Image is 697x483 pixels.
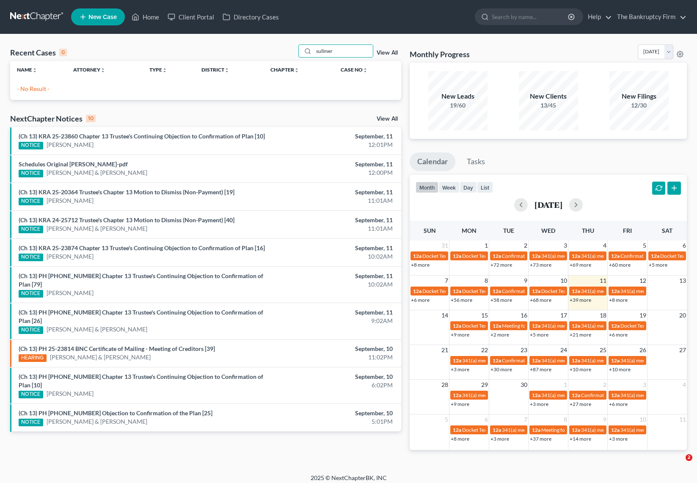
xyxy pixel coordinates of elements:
[19,188,234,196] a: (Ch 13) KRA 25-20364 Trustee's Chapter 13 Motion to Dismiss (Non-Payment) [19]
[19,216,234,224] a: (Ch 13) KRA 24-25712 Trustee's Chapter 13 Motion to Dismiss (Non-Payment) [40]
[609,436,628,442] a: +3 more
[377,116,398,122] a: View All
[609,91,669,101] div: New Filings
[47,417,147,426] a: [PERSON_NAME] & [PERSON_NAME]
[582,227,594,234] span: Thu
[410,49,470,59] h3: Monthly Progress
[503,227,514,234] span: Tue
[274,373,393,381] div: September, 10
[651,253,659,259] span: 12a
[413,288,422,294] span: 12a
[584,9,612,25] a: Help
[19,226,43,233] div: NOTICE
[682,380,687,390] span: 4
[274,409,393,417] div: September, 10
[411,297,430,303] a: +6 more
[541,227,555,234] span: Wed
[451,297,472,303] a: +56 more
[602,414,607,425] span: 9
[19,391,43,398] div: NOTICE
[484,276,489,286] span: 8
[502,323,568,329] span: Meeting for [PERSON_NAME]
[581,357,663,364] span: 341(a) meeting for [PERSON_NAME]
[163,9,218,25] a: Client Portal
[47,224,147,233] a: [PERSON_NAME] & [PERSON_NAME]
[532,427,540,433] span: 12a
[17,66,37,73] a: Nameunfold_more
[274,280,393,289] div: 10:02AM
[541,392,623,398] span: 341(a) meeting for [PERSON_NAME]
[682,240,687,251] span: 6
[570,401,591,407] a: +27 more
[462,392,544,398] span: 341(a) meeting for [PERSON_NAME]
[490,331,509,338] a: +2 more
[493,357,501,364] span: 12a
[453,288,461,294] span: 12a
[162,68,167,73] i: unfold_more
[581,253,663,259] span: 341(a) meeting for [PERSON_NAME]
[47,141,94,149] a: [PERSON_NAME]
[19,170,43,177] div: NOTICE
[480,310,489,320] span: 15
[530,262,551,268] a: +73 more
[201,66,229,73] a: Districtunfold_more
[530,297,551,303] a: +68 more
[523,276,528,286] span: 9
[274,252,393,261] div: 10:02AM
[47,289,94,297] a: [PERSON_NAME]
[462,323,538,329] span: Docket Text: for [PERSON_NAME]
[422,288,543,294] span: Docket Text: for [PERSON_NAME] & [PERSON_NAME]
[462,227,477,234] span: Mon
[274,132,393,141] div: September, 11
[47,196,94,205] a: [PERSON_NAME]
[19,373,263,389] a: (Ch 13) PH [PHONE_NUMBER] Chapter 13 Trustee's Continuing Objection to Confirmation of Plan [10]
[428,91,488,101] div: New Leads
[19,244,265,251] a: (Ch 13) KRA 25-23874 Chapter 13 Trustee's Continuing Objection to Confirmation of Plan [16]
[19,326,43,334] div: NOTICE
[639,345,647,355] span: 26
[274,141,393,149] div: 12:01PM
[274,381,393,389] div: 6:02PM
[609,366,631,373] a: +10 more
[642,380,647,390] span: 3
[438,182,460,193] button: week
[642,240,647,251] span: 5
[274,353,393,362] div: 11:02PM
[678,414,687,425] span: 11
[532,288,540,294] span: 12a
[611,427,620,433] span: 12a
[411,262,430,268] a: +8 more
[73,66,105,73] a: Attorneyunfold_more
[534,200,562,209] h2: [DATE]
[314,45,373,57] input: Search by name...
[530,401,548,407] a: +3 more
[453,392,461,398] span: 12a
[613,9,686,25] a: The Bankruptcy Firm
[523,414,528,425] span: 7
[274,188,393,196] div: September, 11
[611,323,620,329] span: 12a
[502,357,598,364] span: Confirmation hearing for [PERSON_NAME]
[519,91,578,101] div: New Clients
[541,357,623,364] span: 341(a) meeting for [PERSON_NAME]
[493,323,501,329] span: 12a
[502,427,636,433] span: 341(a) meeting for Spenser Love Sr. & [PERSON_NAME] Love
[274,160,393,168] div: September, 11
[611,392,620,398] span: 12a
[451,331,469,338] a: +9 more
[678,310,687,320] span: 20
[47,389,94,398] a: [PERSON_NAME]
[662,227,672,234] span: Sat
[484,240,489,251] span: 1
[19,345,215,352] a: (Ch 13) PH 25-23814 BNC Certificate of Mailing - Meeting of Creditors [39]
[572,253,580,259] span: 12a
[570,331,591,338] a: +21 more
[609,262,631,268] a: +60 more
[572,357,580,364] span: 12a
[274,168,393,177] div: 12:00PM
[451,401,469,407] a: +9 more
[441,345,449,355] span: 21
[493,427,501,433] span: 12a
[410,152,455,171] a: Calendar
[520,380,528,390] span: 30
